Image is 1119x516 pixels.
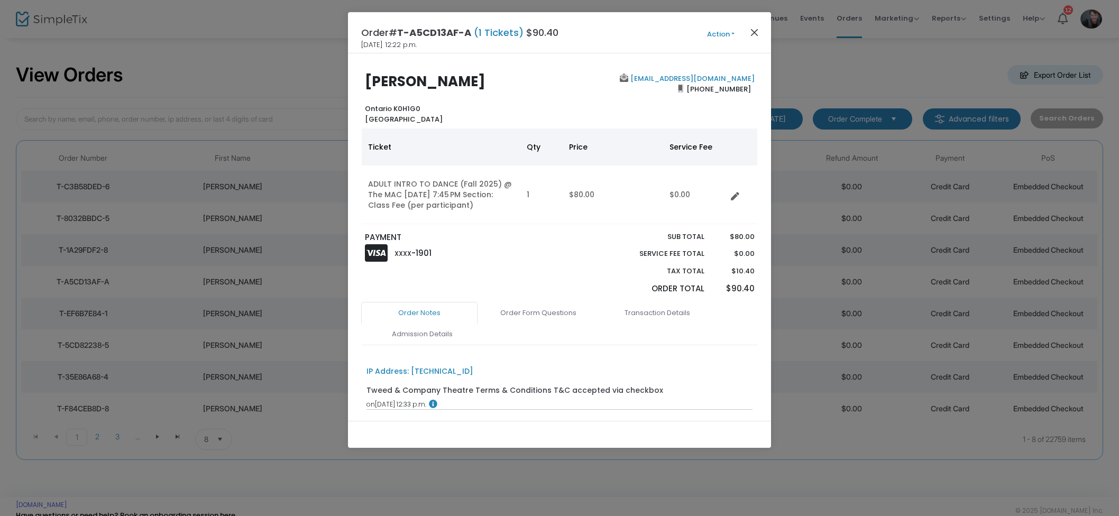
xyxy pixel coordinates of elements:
[395,249,411,258] span: XXXX
[614,283,704,295] p: Order Total
[563,165,663,224] td: $80.00
[663,165,727,224] td: $0.00
[563,128,663,165] th: Price
[714,248,754,259] p: $0.00
[365,72,485,91] b: [PERSON_NAME]
[362,128,520,165] th: Ticket
[366,385,663,396] div: Tweed & Company Theatre Terms & Conditions T&C accepted via checkbox
[361,25,558,40] h4: Order# $90.40
[366,400,375,409] span: on
[599,302,716,324] a: Transaction Details
[471,26,526,39] span: (1 Tickets)
[361,40,417,50] span: [DATE] 12:22 p.m.
[628,73,755,84] a: [EMAIL_ADDRESS][DOMAIN_NAME]
[689,29,753,40] button: Action
[714,283,754,295] p: $90.40
[366,366,473,377] div: IP Address: [TECHNICAL_ID]
[714,266,754,277] p: $10.40
[683,80,755,97] span: [PHONE_NUMBER]
[397,26,471,39] span: T-A5CD13AF-A
[614,232,704,242] p: Sub total
[520,128,563,165] th: Qty
[361,302,478,324] a: Order Notes
[366,400,753,409] div: [DATE] 12:33 p.m.
[365,232,555,244] p: PAYMENT
[411,247,432,259] span: -1901
[362,165,520,224] td: ADULT INTRO TO DANCE (Fall 2025) @ The MAC [DATE] 7:45 PM Section: Class Fee (per participant)
[614,266,704,277] p: Tax Total
[480,302,597,324] a: Order Form Questions
[362,128,757,224] div: Data table
[520,165,563,224] td: 1
[365,104,443,124] b: Ontario K0H1G0 [GEOGRAPHIC_DATA]
[748,25,762,39] button: Close
[364,323,480,345] a: Admission Details
[614,248,704,259] p: Service Fee Total
[714,232,754,242] p: $80.00
[663,128,727,165] th: Service Fee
